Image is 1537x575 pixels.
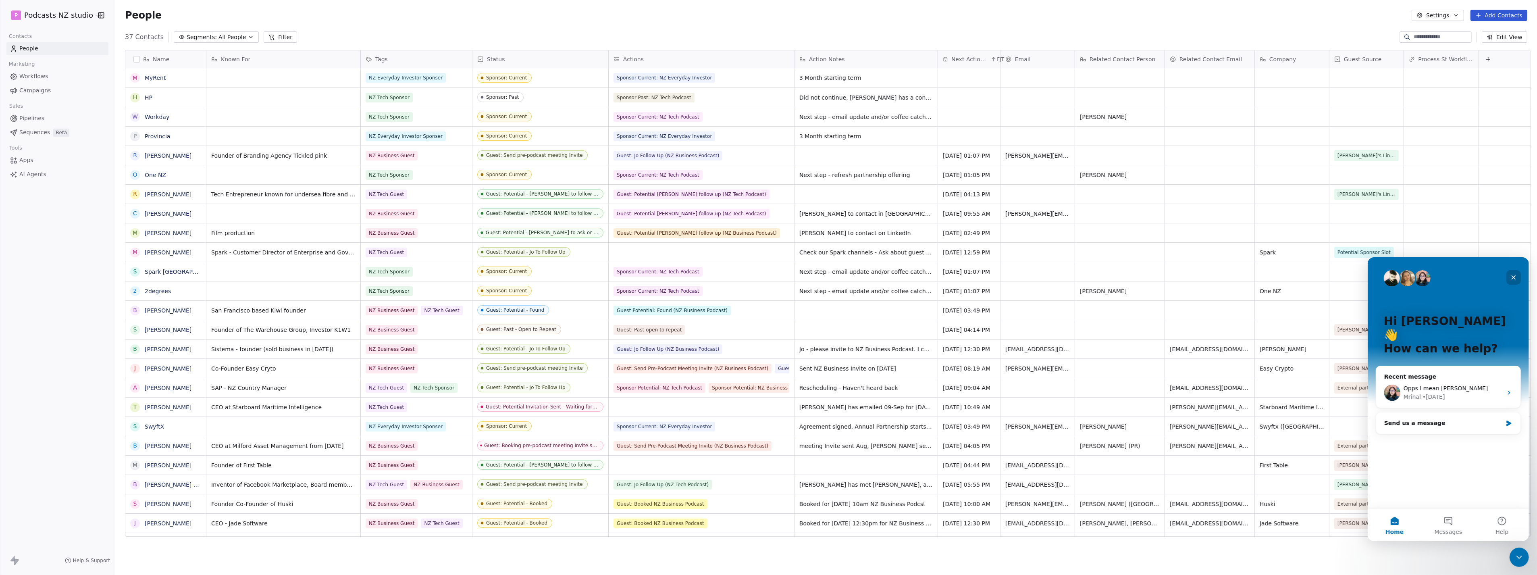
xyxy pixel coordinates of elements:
[486,288,527,294] div: Sponsor: Current
[36,128,121,134] span: Opps I mean [PERSON_NAME]
[614,170,703,180] span: Sponsor Current: NZ Tech Podcast
[366,151,418,160] span: NZ Business Guest
[145,346,191,352] a: [PERSON_NAME]
[1337,461,1393,469] span: [PERSON_NAME] Spain
[133,151,137,160] div: R
[133,287,137,295] div: 2
[943,442,995,450] span: [DATE] 04:05 PM
[421,306,462,315] span: NZ Tech Guest
[1260,423,1324,431] span: Swyftx ([GEOGRAPHIC_DATA])
[1337,152,1396,160] span: [PERSON_NAME]'s LinkedIn
[775,364,884,373] span: Guest: Jo Follow Up (NZ Business Podcast)
[133,422,137,431] div: S
[614,93,695,102] span: Sponsor Past: NZ Tech Podcast
[187,33,217,42] span: Segments:
[799,287,933,295] span: Next step - email update and/or coffee catchup
[133,345,137,353] div: B
[54,252,107,284] button: Messages
[486,385,566,390] div: Guest: Potential - Jo To Follow Up
[1510,548,1529,567] iframe: Intercom live chat
[1260,403,1324,411] span: Starboard Maritime Intelligence
[799,74,933,82] span: 3 Month starting term
[17,127,33,144] img: Profile image for Mrinal
[211,481,356,489] span: Inventor of Facebook Marketplace, Board member at [GEOGRAPHIC_DATA], much more
[794,50,938,68] div: Action Notes
[1080,423,1160,431] span: [PERSON_NAME]
[366,112,413,122] span: NZ Tech Sponsor
[614,441,772,451] span: Guest: Send Pre-Podcast Meeting Invite (NZ Business Podcast)
[145,172,166,178] a: One NZ
[614,228,780,238] span: Guest: Potential [PERSON_NAME] follow up (NZ Business Podcast)
[410,480,463,490] span: NZ Business Guest
[211,461,356,469] span: Founder of First Table
[128,272,141,277] span: Help
[799,229,933,237] span: [PERSON_NAME] to contact on LinkedIn
[145,94,152,101] a: HP
[486,114,527,119] div: Sponsor: Current
[943,326,995,334] span: [DATE] 04:14 PM
[799,113,933,121] span: Next step - email update and/or coffee catchup
[133,132,137,140] div: P
[6,42,108,55] a: People
[145,385,191,391] a: [PERSON_NAME]
[211,345,356,353] span: Sistema - founder (sold business in [DATE])
[55,135,77,144] div: • [DATE]
[133,171,137,179] div: O
[614,112,703,122] span: Sponsor Current: NZ Tech Podcast
[799,442,933,450] span: meeting Invite sent Aug, [PERSON_NAME] sent a reminder [DATE]
[366,170,413,180] span: NZ Tech Sponsor
[1344,55,1382,63] span: Guest Source
[73,557,110,564] span: Help & Support
[614,306,731,315] span: Guest Potential: Found (NZ Business Podcast)
[145,423,164,430] a: SwyftX
[421,519,462,528] span: NZ Tech Guest
[799,171,933,179] span: Next step - refresh partnership offering
[145,404,191,410] a: [PERSON_NAME]
[366,248,407,257] span: NZ Tech Guest
[1260,500,1324,508] span: Huski
[1005,345,1070,353] span: [EMAIL_ADDRESS][DOMAIN_NAME]
[1337,248,1391,256] span: Potential Sponsor Slot
[1260,461,1324,469] span: First Table
[614,519,707,528] span: Guest: Booked NZ Business Podcast
[133,306,137,315] div: B
[1179,55,1242,63] span: Related Contact Email
[799,500,933,508] span: Booked for [DATE] 10am NZ Business Podcst
[1090,55,1156,63] span: Related Contact Person
[145,327,191,333] a: [PERSON_NAME]
[623,55,644,63] span: Actions
[366,73,446,83] span: NZ Everyday Investor Sponser
[1080,287,1160,295] span: [PERSON_NAME]
[19,128,50,137] span: Sequences
[145,462,191,469] a: [PERSON_NAME]
[410,383,458,393] span: NZ Tech Sponsor
[19,170,46,179] span: AI Agents
[486,172,527,177] div: Sponsor: Current
[486,423,527,429] div: Sponsor: Current
[1482,31,1527,43] button: Edit View
[145,133,170,140] a: Provincia
[943,461,995,469] span: [DATE] 04:44 PM
[938,50,1000,68] div: Next Action DueFJT
[19,156,33,165] span: Apps
[6,168,108,181] a: AI Agents
[1337,326,1393,334] span: [PERSON_NAME] Spain
[614,499,707,509] span: Guest: Booked NZ Business Podcast
[211,326,356,334] span: Founder of The Warehouse Group, Investor K1W1
[799,365,933,373] span: Sent NZ Business Invite on [DATE]
[366,344,418,354] span: NZ Business Guest
[133,229,137,237] div: M
[366,480,407,490] span: NZ Tech Guest
[211,190,356,198] span: Tech Entrepreneur known for undersea fibre and large data centres
[484,443,599,448] div: Guest: Booking pre-podcast meeting Invite sent - Waiting for Reply
[1337,365,1393,373] span: [PERSON_NAME] Spain
[153,55,169,63] span: Name
[18,272,36,277] span: Home
[366,402,407,412] span: NZ Tech Guest
[218,33,246,42] span: All People
[943,384,995,392] span: [DATE] 09:04 AM
[1080,500,1160,508] span: [PERSON_NAME] ([GEOGRAPHIC_DATA])
[486,94,519,100] div: Sponsor: Past
[799,519,933,527] span: Booked for [DATE] 12:30pm for NZ Business Podcast
[486,152,583,158] div: Guest: Send pre-podcast meeting Invite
